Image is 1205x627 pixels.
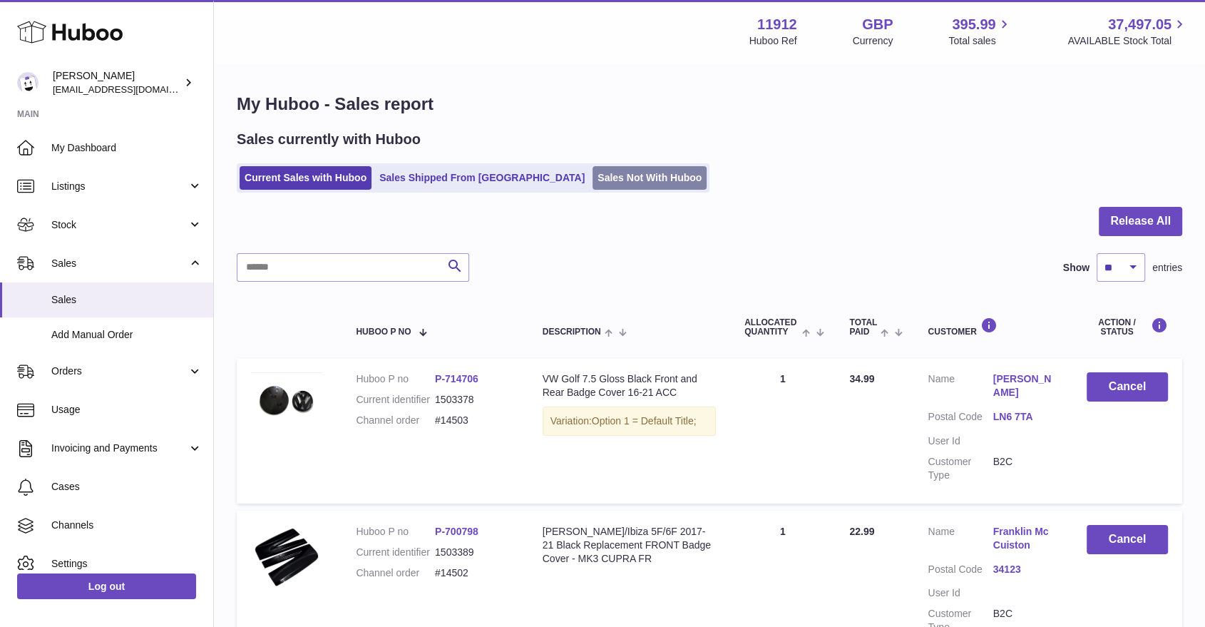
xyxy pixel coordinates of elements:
dt: Channel order [356,414,435,427]
button: Cancel [1087,372,1168,402]
dt: Postal Code [928,410,993,427]
div: Variation: [543,407,716,436]
a: Sales Shipped From [GEOGRAPHIC_DATA] [374,166,590,190]
a: Current Sales with Huboo [240,166,371,190]
td: 1 [730,358,835,503]
a: P-700798 [435,526,478,537]
dt: Current identifier [356,393,435,407]
dd: 1503389 [435,546,514,559]
h2: Sales currently with Huboo [237,130,421,149]
dt: User Id [928,586,993,600]
span: 22.99 [849,526,874,537]
a: P-714706 [435,373,478,384]
span: Usage [51,403,202,417]
a: Franklin Mc Cuiston [993,525,1058,552]
a: 34123 [993,563,1058,576]
a: LN6 7TA [993,410,1058,424]
dt: Huboo P no [356,372,435,386]
strong: 11912 [757,15,797,34]
a: [PERSON_NAME] [993,372,1058,399]
a: Log out [17,574,196,599]
dt: Huboo P no [356,525,435,539]
span: Listings [51,180,188,193]
span: 34.99 [849,373,874,384]
span: AVAILABLE Stock Total [1067,34,1188,48]
dt: Name [928,372,993,403]
div: Action / Status [1087,317,1168,337]
span: Option 1 = Default Title; [592,415,697,427]
span: Sales [51,293,202,307]
dt: Channel order [356,566,435,580]
a: Sales Not With Huboo [593,166,707,190]
span: [EMAIL_ADDRESS][DOMAIN_NAME] [53,83,210,95]
label: Show [1063,261,1089,275]
span: Total sales [948,34,1012,48]
dt: User Id [928,434,993,448]
span: ALLOCATED Quantity [744,318,799,337]
dd: #14503 [435,414,514,427]
span: Invoicing and Payments [51,442,188,455]
dd: B2C [993,455,1058,482]
dd: 1503378 [435,393,514,407]
span: Huboo P no [356,327,411,337]
div: Currency [853,34,893,48]
a: 37,497.05 AVAILABLE Stock Total [1067,15,1188,48]
span: Total paid [849,318,877,337]
div: [PERSON_NAME]/Ibiza 5F/6F 2017-21 Black Replacement FRONT Badge Cover - MK3 CUPRA FR [543,525,716,566]
span: 395.99 [952,15,995,34]
button: Release All [1099,207,1182,236]
div: VW Golf 7.5 Gloss Black Front and Rear Badge Cover 16-21 ACC [543,372,716,399]
span: Settings [51,557,202,571]
img: $_1.PNG [251,525,322,589]
span: My Dashboard [51,141,202,155]
dt: Postal Code [928,563,993,580]
strong: GBP [862,15,893,34]
span: Add Manual Order [51,328,202,342]
span: 37,497.05 [1108,15,1171,34]
div: Huboo Ref [749,34,797,48]
img: Screenshot_20210802-110136_Shopify.jpg [251,372,322,426]
span: Stock [51,218,188,232]
button: Cancel [1087,525,1168,554]
span: Orders [51,365,188,378]
dt: Name [928,525,993,556]
span: Channels [51,519,202,532]
div: [PERSON_NAME] [53,69,181,96]
span: Description [543,327,601,337]
dt: Customer Type [928,455,993,482]
img: info@carbonmyride.com [17,72,39,93]
div: Customer [928,317,1057,337]
a: 395.99 Total sales [948,15,1012,48]
h1: My Huboo - Sales report [237,93,1182,116]
span: entries [1152,261,1182,275]
dt: Current identifier [356,546,435,559]
span: Cases [51,480,202,494]
dd: #14502 [435,566,514,580]
span: Sales [51,257,188,270]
